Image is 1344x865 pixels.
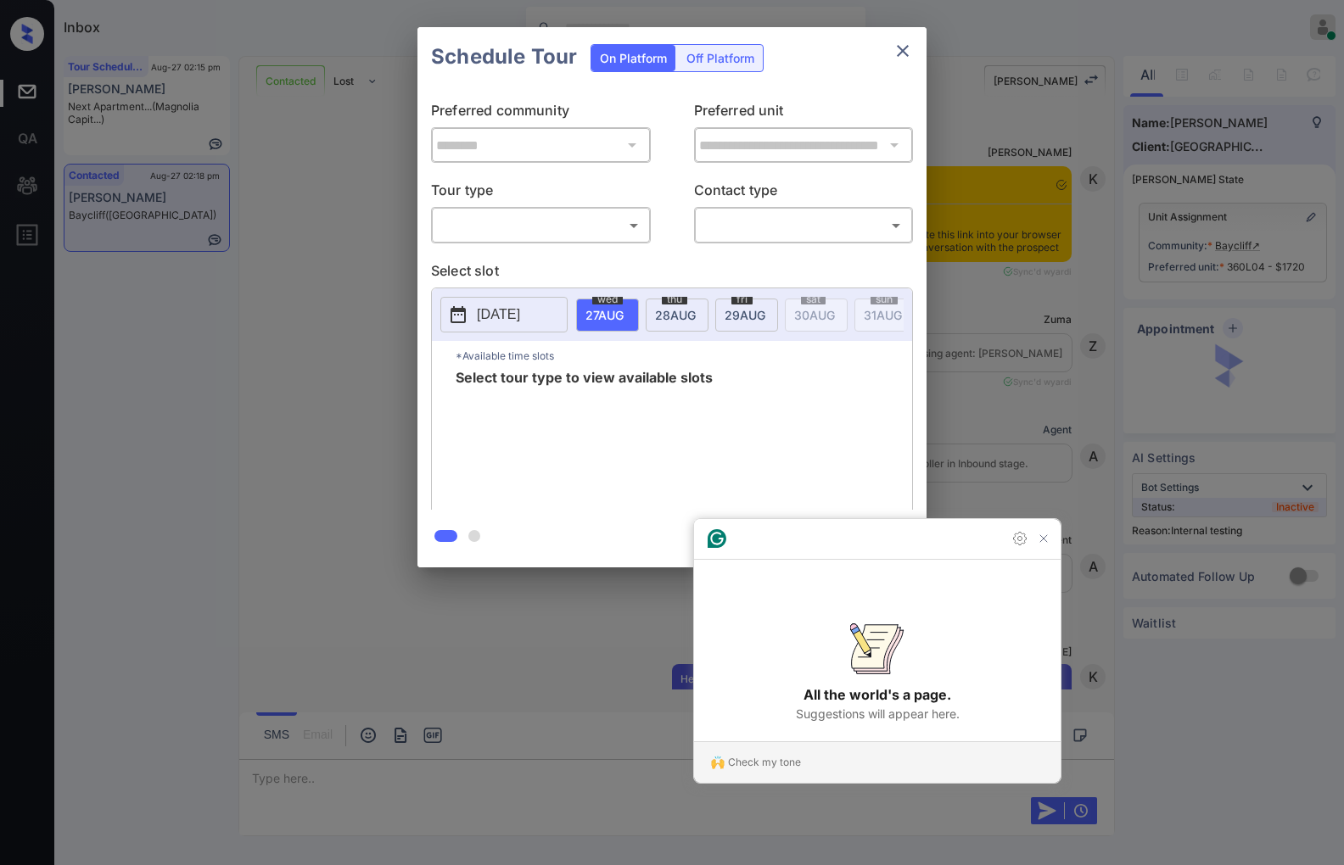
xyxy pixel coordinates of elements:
[456,371,713,506] span: Select tour type to view available slots
[417,27,591,86] h2: Schedule Tour
[715,299,778,332] div: date-select
[886,34,920,68] button: close
[725,308,765,322] span: 29 AUG
[456,341,912,371] p: *Available time slots
[646,299,708,332] div: date-select
[431,180,651,207] p: Tour type
[477,304,520,325] p: [DATE]
[431,260,913,287] p: Select slot
[662,294,687,304] span: thu
[592,294,623,304] span: wed
[576,299,639,332] div: date-select
[655,308,696,322] span: 28 AUG
[731,294,753,304] span: fri
[694,180,914,207] p: Contact type
[440,297,568,332] button: [DATE]
[678,45,763,71] div: Off Platform
[431,100,651,127] p: Preferred community
[591,45,675,71] div: On Platform
[694,100,914,127] p: Preferred unit
[585,308,624,322] span: 27 AUG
